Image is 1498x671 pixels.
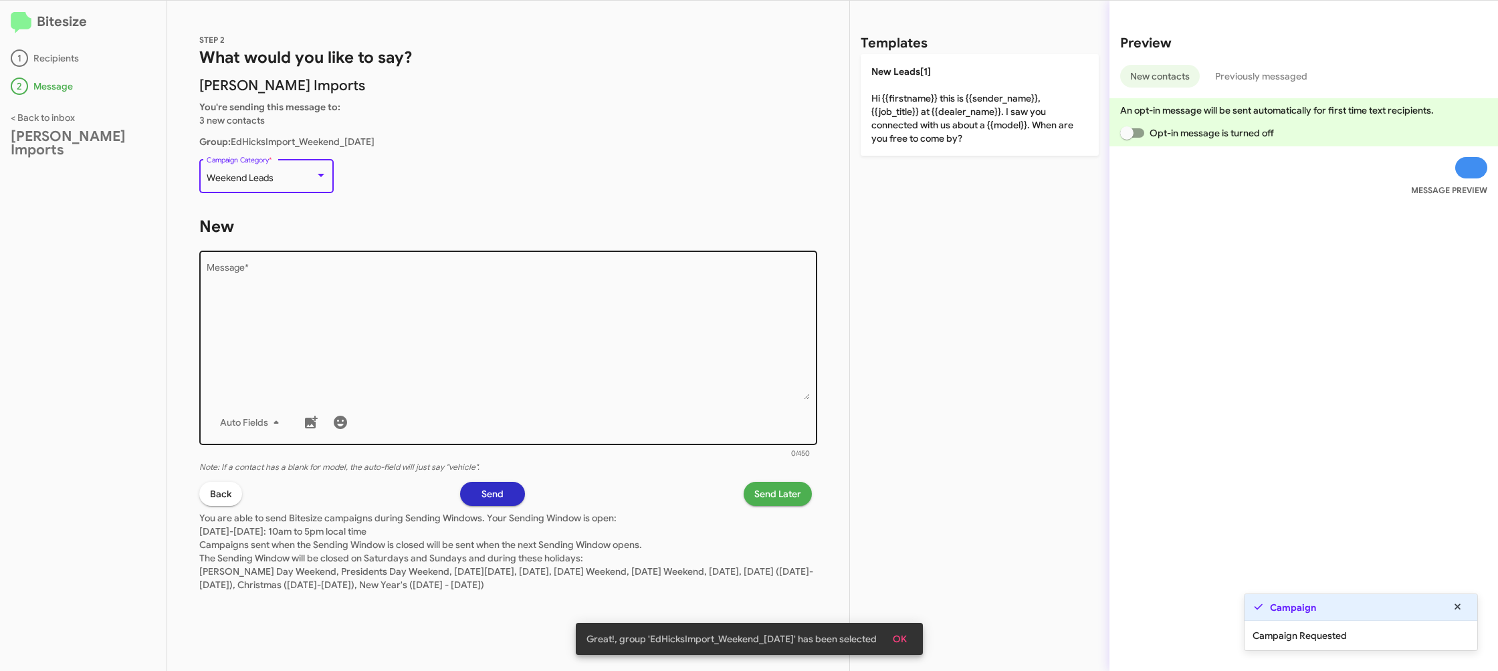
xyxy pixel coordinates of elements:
img: logo-minimal.svg [11,12,31,33]
span: Auto Fields [220,410,284,434]
p: [PERSON_NAME] Imports [199,79,817,92]
div: Campaign Requested [1245,621,1477,650]
span: Weekend Leads [207,172,274,184]
div: 2 [11,78,28,95]
button: OK [882,627,918,651]
a: < Back to inbox [11,112,75,124]
p: Hi {{firstname}} this is {{sender_name}}, {{job_title}} at {{dealer_name}}. I saw you connected w... [861,54,1099,156]
h1: New [199,216,817,237]
div: 1 [11,49,28,67]
span: Opt-in message is turned off [1150,125,1274,141]
button: Previously messaged [1205,65,1317,88]
button: Send Later [744,482,812,506]
div: Recipients [11,49,156,67]
button: Send [460,482,525,506]
span: Previously messaged [1215,65,1307,88]
h2: Bitesize [11,11,156,33]
h1: What would you like to say? [199,47,817,68]
span: New Leads[1] [871,65,931,78]
mat-hint: 0/450 [791,450,810,458]
span: Send Later [754,482,801,506]
i: Note: If a contact has a blank for model, the auto-field will just say "vehicle". [199,462,479,473]
span: OK [893,627,907,651]
span: EdHicksImport_Weekend_[DATE] [199,136,374,148]
span: Great!, group 'EdHicksImport_Weekend_[DATE]' has been selected [586,632,877,646]
div: [PERSON_NAME] Imports [11,130,156,156]
span: Send [481,482,504,506]
button: Auto Fields [209,410,295,434]
span: 3 new contacts [199,114,265,126]
strong: Campaign [1270,601,1316,614]
h2: Templates [861,33,928,54]
span: New contacts [1130,65,1190,88]
button: New contacts [1120,65,1200,88]
b: You're sending this message to: [199,101,340,113]
b: Group: [199,136,231,148]
div: Message [11,78,156,95]
h2: Preview [1120,33,1487,54]
span: STEP 2 [199,35,225,45]
p: An opt-in message will be sent automatically for first time text recipients. [1120,104,1487,117]
small: MESSAGE PREVIEW [1411,184,1487,197]
span: You are able to send Bitesize campaigns during Sending Windows. Your Sending Window is open: [DAT... [199,512,813,591]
